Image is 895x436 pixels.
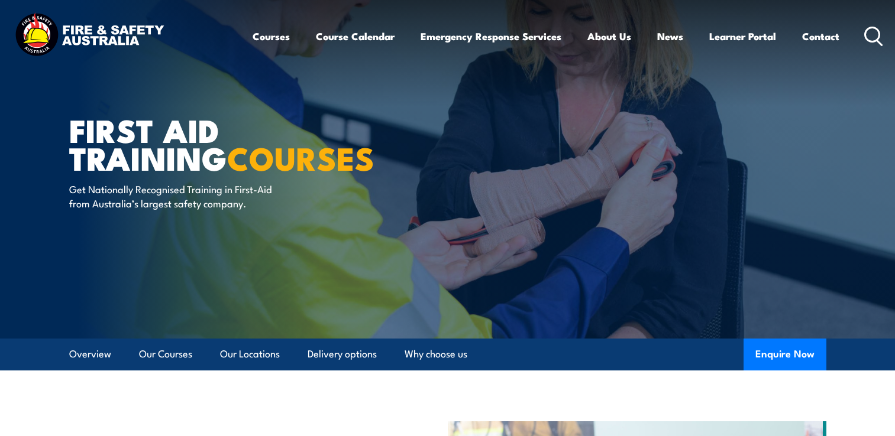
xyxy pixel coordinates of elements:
a: News [657,21,683,52]
a: Course Calendar [316,21,395,52]
button: Enquire Now [744,339,826,370]
a: Learner Portal [709,21,776,52]
a: Contact [802,21,839,52]
a: Delivery options [308,339,377,370]
h1: First Aid Training [69,116,361,171]
a: Why choose us [405,339,467,370]
a: Our Courses [139,339,192,370]
strong: COURSES [227,132,374,181]
a: Our Locations [220,339,280,370]
a: Courses [253,21,290,52]
a: Overview [69,339,111,370]
a: About Us [587,21,631,52]
p: Get Nationally Recognised Training in First-Aid from Australia’s largest safety company. [69,182,285,210]
a: Emergency Response Services [421,21,561,52]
